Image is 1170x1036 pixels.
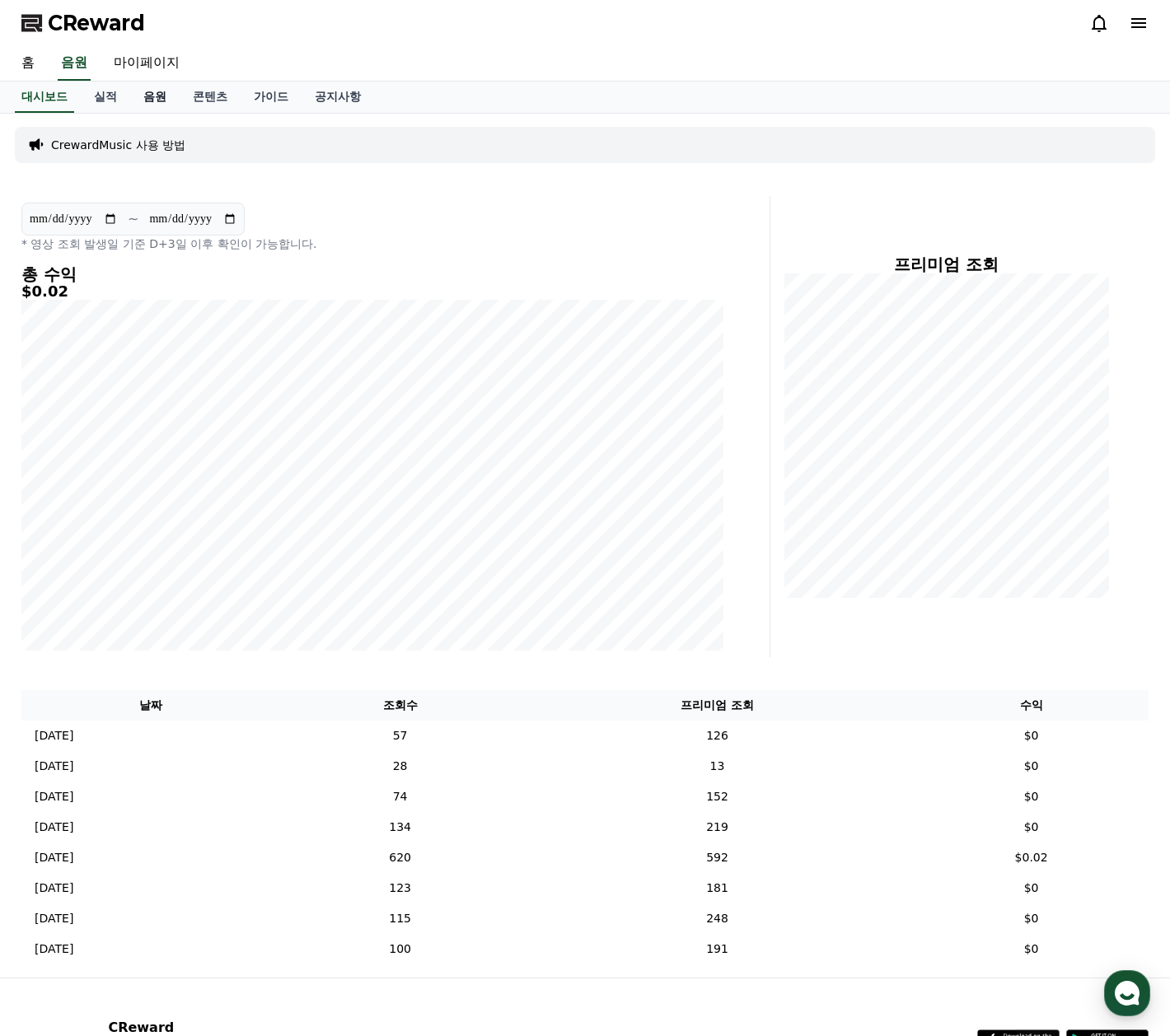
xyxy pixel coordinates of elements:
[21,283,723,300] h5: $0.02
[213,522,316,563] a: 설정
[279,812,520,842] td: 134
[35,910,73,927] p: [DATE]
[21,690,279,721] th: 날짜
[255,547,274,560] span: 설정
[279,782,520,812] td: 74
[151,548,171,561] span: 대화
[521,873,914,903] td: 181
[521,903,914,934] td: 248
[51,137,185,153] a: CrewardMusic 사용 방법
[521,812,914,842] td: 219
[521,782,914,812] td: 152
[81,82,130,113] a: 실적
[35,727,73,744] p: [DATE]
[279,721,520,751] td: 57
[914,903,1149,934] td: $0
[279,903,520,934] td: 115
[914,873,1149,903] td: $0
[279,690,520,721] th: 조회수
[52,547,62,560] span: 홈
[21,265,723,283] h4: 총 수익
[101,46,193,81] a: 마이페이지
[914,842,1149,873] td: $0.02
[302,82,374,113] a: 공지사항
[914,751,1149,782] td: $0
[5,522,109,563] a: 홈
[914,690,1149,721] th: 수익
[914,782,1149,812] td: $0
[521,842,914,873] td: 592
[914,812,1149,842] td: $0
[58,46,91,81] a: 음원
[521,751,914,782] td: 13
[279,842,520,873] td: 620
[128,209,138,229] p: ~
[21,10,145,36] a: CReward
[279,934,520,964] td: 100
[48,10,145,36] span: CReward
[784,255,1109,273] h4: 프리미엄 조회
[279,873,520,903] td: 123
[15,82,74,113] a: 대시보드
[35,940,73,958] p: [DATE]
[35,819,73,836] p: [DATE]
[279,751,520,782] td: 28
[35,880,73,897] p: [DATE]
[521,934,914,964] td: 191
[914,721,1149,751] td: $0
[8,46,48,81] a: 홈
[241,82,302,113] a: 가이드
[521,721,914,751] td: 126
[35,758,73,775] p: [DATE]
[109,522,213,563] a: 대화
[180,82,241,113] a: 콘텐츠
[21,236,723,252] p: * 영상 조회 발생일 기준 D+3일 이후 확인이 가능합니다.
[914,934,1149,964] td: $0
[35,788,73,805] p: [DATE]
[35,849,73,866] p: [DATE]
[521,690,914,721] th: 프리미엄 조회
[130,82,180,113] a: 음원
